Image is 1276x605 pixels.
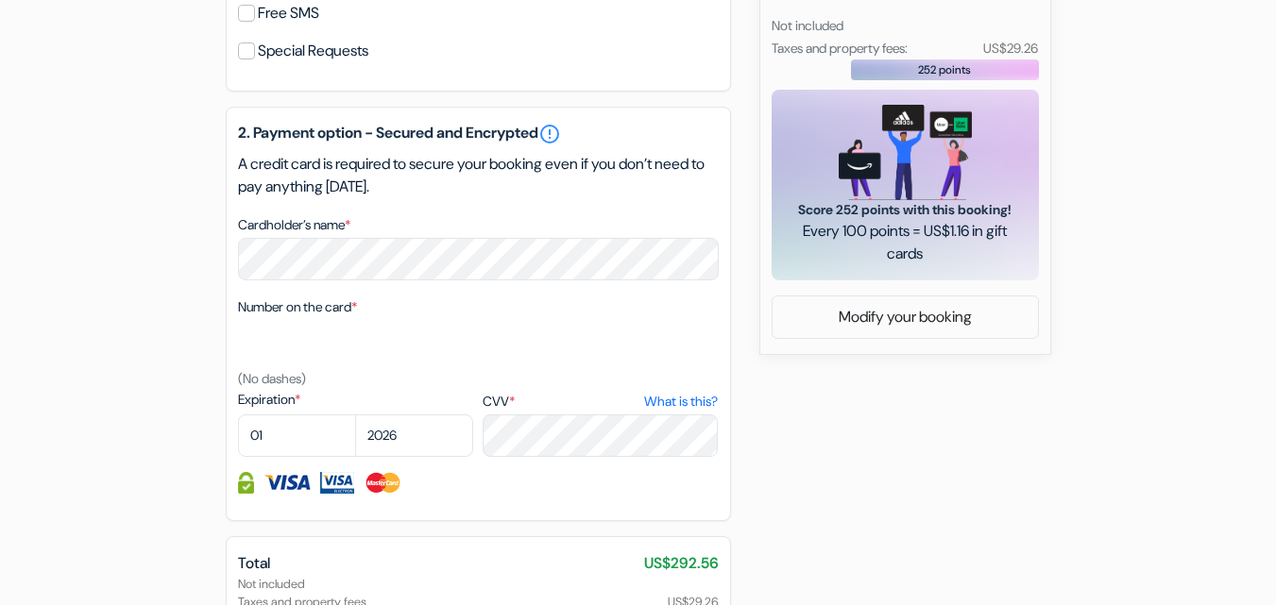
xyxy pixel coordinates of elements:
label: CVV [483,392,718,412]
label: Number on the card [238,297,357,317]
a: error_outline [538,123,561,145]
img: Master Card [364,472,402,494]
label: Special Requests [258,38,368,64]
label: Cardholder’s name [238,215,350,235]
label: Expiration [238,390,473,410]
a: Modify your booking [773,299,1038,335]
small: Not included [772,17,843,34]
span: 252 points [918,61,971,78]
h5: 2. Payment option - Secured and Encrypted [238,123,719,145]
span: Total [238,553,270,573]
img: Visa Electron [320,472,354,494]
span: Score 252 points with this booking! [794,200,1016,220]
img: gift_card_hero_new.png [839,105,972,200]
span: US$292.56 [644,552,719,575]
a: What is this? [644,392,718,412]
p: A credit card is required to secure your booking even if you don’t need to pay anything [DATE]. [238,153,719,198]
small: (No dashes) [238,370,306,387]
small: US$29.26 [983,40,1038,57]
small: Taxes and property fees: [772,40,908,57]
img: Visa [264,472,311,494]
span: Every 100 points = US$1.16 in gift cards [794,220,1016,265]
img: Credit card information fully secured and encrypted [238,472,254,494]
